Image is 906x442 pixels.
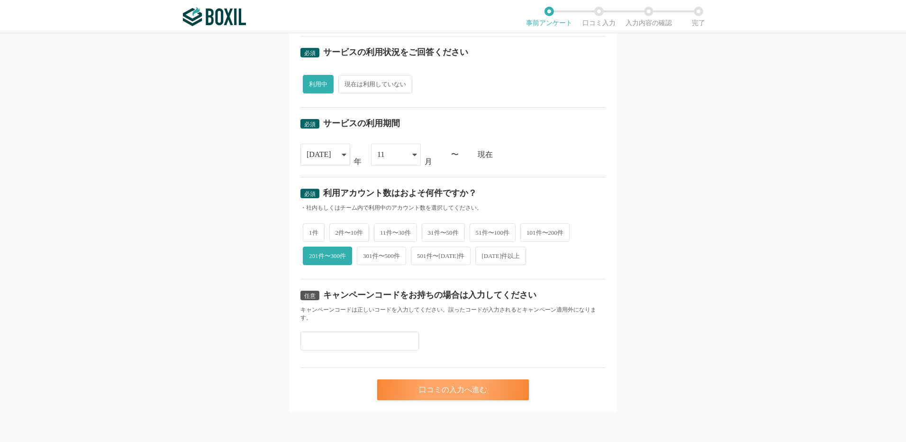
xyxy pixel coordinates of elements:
[411,247,471,265] span: 501件〜[DATE]件
[524,7,574,27] li: 事前アンケート
[354,158,362,166] div: 年
[323,291,536,299] div: キャンペーンコードをお持ちの場合は入力してください
[470,223,516,242] span: 51件〜100件
[425,158,432,166] div: 月
[520,223,570,242] span: 101件〜200件
[307,144,331,165] div: [DATE]
[323,48,468,56] div: サービスの利用状況をご回答ください
[329,223,370,242] span: 2件〜10件
[183,7,246,26] img: ボクシルSaaS_ロゴ
[303,247,352,265] span: 201件〜300件
[323,189,477,197] div: 利用アカウント数はおよそ何件ですか？
[422,223,465,242] span: 31件〜50件
[624,7,673,27] li: 入力内容の確認
[323,119,400,128] div: サービスの利用期間
[303,75,334,93] span: 利用中
[451,151,459,158] div: 〜
[374,223,417,242] span: 11件〜30件
[338,75,412,93] span: 現在は利用していない
[303,223,325,242] span: 1件
[357,247,406,265] span: 301件〜500件
[304,121,316,128] span: 必須
[300,204,606,212] div: ・社内もしくはチーム内で利用中のアカウント数を選択してください。
[300,306,606,322] div: キャンペーンコードは正しいコードを入力してください。誤ったコードが入力されるとキャンペーン適用外になります。
[574,7,624,27] li: 口コミ入力
[304,50,316,56] span: 必須
[377,144,384,165] div: 11
[304,293,316,299] span: 任意
[475,247,526,265] span: [DATE]件以上
[478,151,606,158] div: 現在
[377,379,529,400] div: 口コミの入力へ進む
[304,191,316,197] span: 必須
[673,7,723,27] li: 完了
